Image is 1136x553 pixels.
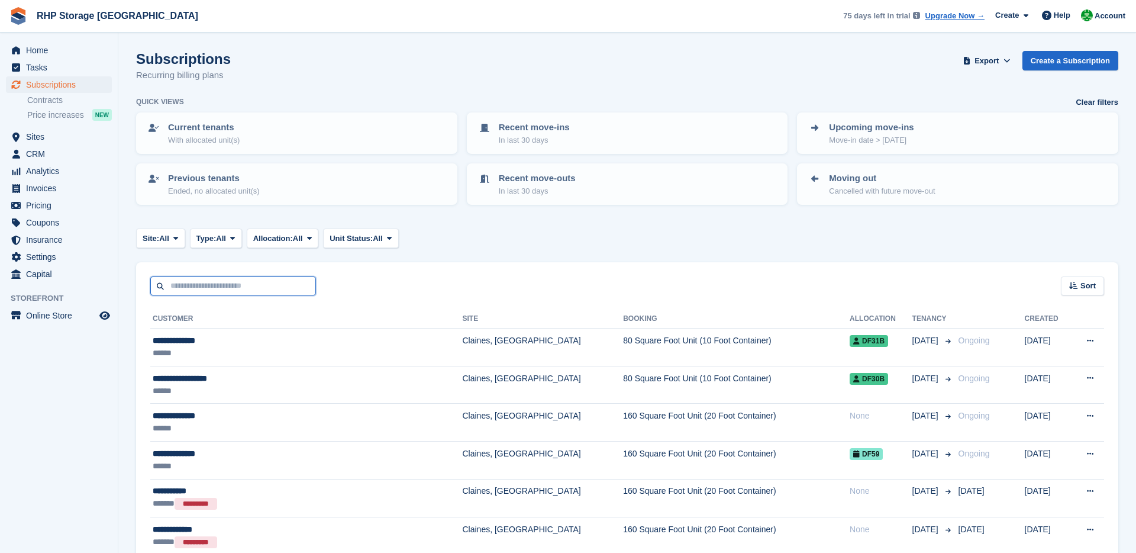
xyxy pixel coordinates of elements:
a: Moving out Cancelled with future move-out [798,165,1117,204]
a: Upcoming move-ins Move-in date > [DATE] [798,114,1117,153]
span: Pricing [26,197,97,214]
td: [DATE] [1025,366,1071,404]
td: 160 Square Foot Unit (20 Foot Container) [623,441,850,479]
span: [DATE] [912,372,941,385]
a: menu [6,128,112,145]
div: None [850,485,912,497]
span: Ongoing [958,374,990,383]
a: Clear filters [1076,97,1118,108]
span: [DATE] [912,448,941,460]
td: Claines, [GEOGRAPHIC_DATA] [463,329,624,366]
a: menu [6,180,112,197]
a: Upgrade Now → [925,10,985,22]
a: menu [6,307,112,324]
td: 80 Square Foot Unit (10 Foot Container) [623,329,850,366]
p: Previous tenants [168,172,260,185]
h6: Quick views [136,97,184,107]
a: Recent move-ins In last 30 days [468,114,787,153]
a: menu [6,232,112,248]
span: Settings [26,249,97,265]
td: [DATE] [1025,441,1071,479]
img: icon-info-grey-7440780725fd019a000dd9b08b2336e03edf1995a4989e88bcd33f0948082b44.svg [913,12,920,19]
span: [DATE] [958,486,985,496]
button: Unit Status: All [323,229,398,248]
p: Recurring billing plans [136,69,231,82]
span: All [159,233,169,245]
span: Ongoing [958,336,990,345]
td: [DATE] [1025,404,1071,442]
p: Move-in date > [DATE] [829,134,914,146]
td: [DATE] [1025,479,1071,517]
img: stora-icon-8386f47178a22dfd0bd8f6a31ec36ba5ce8667c1dd55bd0f319d3a0aa187defe.svg [9,7,27,25]
a: menu [6,42,112,59]
a: menu [6,59,112,76]
p: In last 30 days [499,134,570,146]
td: Claines, [GEOGRAPHIC_DATA] [463,366,624,404]
img: Rod [1081,9,1093,21]
span: CRM [26,146,97,162]
a: RHP Storage [GEOGRAPHIC_DATA] [32,6,203,25]
span: [DATE] [912,410,941,422]
span: Help [1054,9,1070,21]
a: menu [6,146,112,162]
span: All [293,233,303,245]
a: Preview store [98,308,112,323]
div: None [850,523,912,536]
button: Export [961,51,1013,70]
span: Type: [196,233,217,245]
span: DF30B [850,373,888,385]
span: Unit Status: [330,233,373,245]
td: Claines, [GEOGRAPHIC_DATA] [463,441,624,479]
span: Storefront [11,292,118,304]
td: [DATE] [1025,329,1071,366]
span: Subscriptions [26,76,97,93]
a: Previous tenants Ended, no allocated unit(s) [137,165,456,204]
a: menu [6,266,112,282]
span: Home [26,42,97,59]
h1: Subscriptions [136,51,231,67]
th: Customer [150,310,463,329]
a: menu [6,214,112,231]
td: 80 Square Foot Unit (10 Foot Container) [623,366,850,404]
div: None [850,410,912,422]
th: Booking [623,310,850,329]
a: menu [6,249,112,265]
p: Upcoming move-ins [829,121,914,134]
p: Recent move-ins [499,121,570,134]
span: All [216,233,226,245]
span: Site: [143,233,159,245]
a: menu [6,197,112,214]
th: Allocation [850,310,912,329]
span: [DATE] [958,525,985,534]
span: DF59 [850,448,883,460]
span: Coupons [26,214,97,231]
a: menu [6,163,112,179]
th: Created [1025,310,1071,329]
span: All [373,233,383,245]
span: Allocation: [253,233,293,245]
span: [DATE] [912,335,941,347]
span: Price increases [27,110,84,121]
p: Moving out [829,172,935,185]
td: 160 Square Foot Unit (20 Foot Container) [623,404,850,442]
span: Analytics [26,163,97,179]
a: menu [6,76,112,93]
button: Type: All [190,229,242,248]
span: Sites [26,128,97,145]
a: Recent move-outs In last 30 days [468,165,787,204]
span: Export [974,55,999,67]
span: 75 days left in trial [843,10,910,22]
span: Account [1095,10,1125,22]
th: Site [463,310,624,329]
p: In last 30 days [499,185,576,197]
span: Ongoing [958,411,990,420]
p: Recent move-outs [499,172,576,185]
span: DF31B [850,335,888,347]
div: NEW [92,109,112,121]
p: Ended, no allocated unit(s) [168,185,260,197]
p: Cancelled with future move-out [829,185,935,197]
button: Site: All [136,229,185,248]
span: Insurance [26,232,97,248]
span: Sort [1080,280,1096,292]
p: With allocated unit(s) [168,134,240,146]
